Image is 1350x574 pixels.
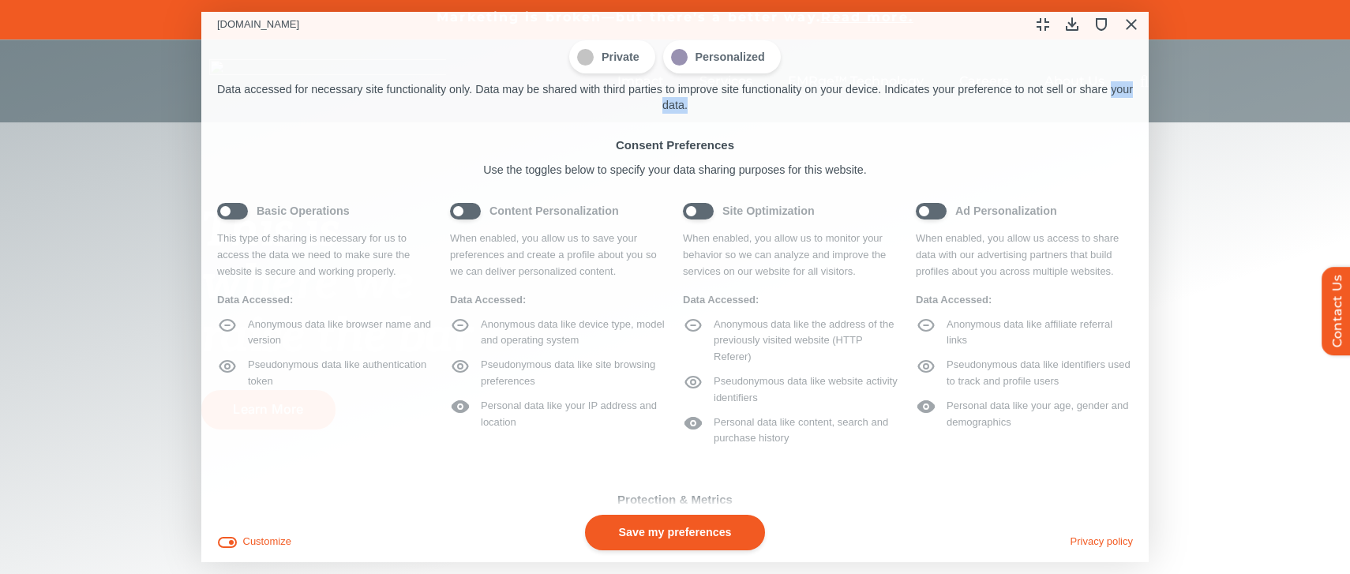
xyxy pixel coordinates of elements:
button: Download Consent [1060,12,1085,36]
span: Protection & Metrics [617,493,733,506]
span: Personal data like content, search and purchase history [714,415,900,448]
div: Data Accessed: [217,292,434,309]
a: Marketing is broken—but there’s a better way. [437,9,821,24]
button: Expand Toggle [1031,12,1056,36]
div: When enabled, you allow us to monitor your behavior so we can analyze and improve the services on... [683,231,900,279]
div: This type of sharing is necessary for us to access the data we need to make sure the website is s... [217,231,434,279]
div: When enabled, you allow us to save your preferences and create a profile about you so we can deli... [450,231,667,279]
label: Personalized [663,40,781,73]
span: Pseudonymous data like authentication token [248,357,434,390]
span: Personal data like your age, gender and demographics [947,398,1133,431]
span: Personal data like your IP address and location [481,398,667,431]
button: Close Cookie Compliance [1118,12,1142,36]
span: Anonymous data like the address of the previously visited website (HTTP Referer) [714,317,900,366]
div: [DOMAIN_NAME] [217,14,299,35]
button: Save my preferences [585,515,764,550]
p: Data accessed for necessary site functionality only. Data may be shared with third parties to imp... [217,81,1133,114]
span: Anonymous data like browser name and version [248,317,434,350]
div: Data Accessed: [683,292,900,309]
span: Pseudonymous data like site browsing preferences [481,357,667,390]
div: Data Accessed: [450,292,667,309]
div: Data Accessed: [916,292,1133,309]
span: Anonymous data like affiliate referral links [947,317,1133,350]
span: Pseudonymous data like identifiers used to track and profile users [947,357,1133,390]
button: Customize [217,534,291,550]
div: Use the toggles below to specify your data sharing purposes for this website. [217,162,1133,178]
button: Protection Status: On [1089,12,1113,36]
span: Consent Preferences [616,138,734,152]
label: Private [569,40,654,73]
a: Read more. [821,9,913,24]
span: Anonymous data like device type, model and operating system [481,317,667,350]
span: Pseudonymous data like website activity identifiers [714,373,900,407]
div: When enabled, you allow us access to share data with our advertising partners that build profiles... [916,231,1133,279]
button: Privacy policy [1071,534,1133,550]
